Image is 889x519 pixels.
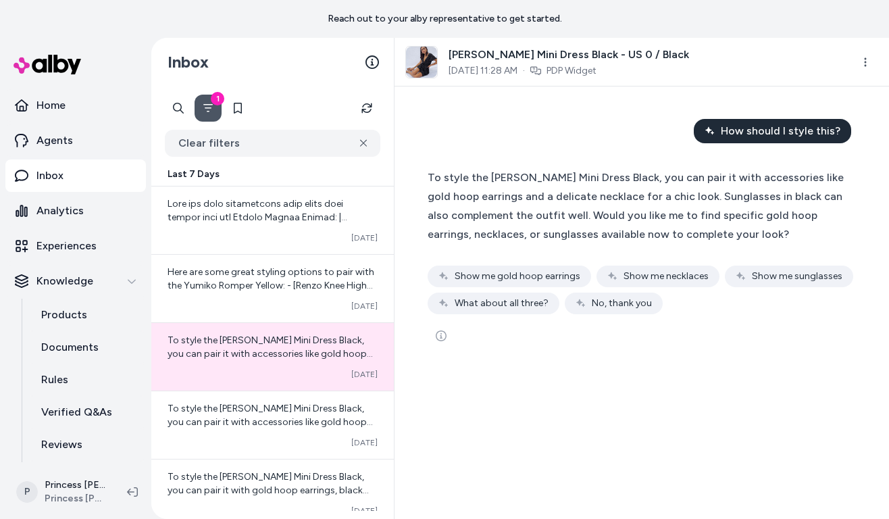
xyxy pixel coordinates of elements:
[5,230,146,262] a: Experiences
[41,437,82,453] p: Reviews
[351,505,378,516] span: [DATE]
[36,132,73,149] p: Agents
[28,364,146,396] a: Rules
[721,123,840,139] span: How should I style this?
[28,396,146,428] a: Verified Q&As
[428,322,455,349] button: See more
[5,124,146,157] a: Agents
[168,52,209,72] h2: Inbox
[449,64,517,78] span: [DATE] 11:28 AM
[455,297,549,310] span: What about all three?
[168,335,373,427] span: To style the [PERSON_NAME] Mini Dress Black, you can pair it with accessories like gold hoop earr...
[168,168,220,181] span: Last 7 Days
[36,203,84,219] p: Analytics
[351,369,378,380] span: [DATE]
[328,12,562,26] p: Reach out to your alby representative to get started.
[195,95,222,122] button: Filter
[45,492,105,505] span: Princess [PERSON_NAME] USA
[5,265,146,297] button: Knowledge
[547,64,596,78] a: PDP Widget
[28,331,146,364] a: Documents
[624,270,709,283] span: Show me necklaces
[28,428,146,461] a: Reviews
[351,301,378,312] span: [DATE]
[41,307,87,323] p: Products
[28,299,146,331] a: Products
[16,481,38,503] span: P
[428,171,844,241] span: To style the [PERSON_NAME] Mini Dress Black, you can pair it with accessories like gold hoop earr...
[14,55,81,74] img: alby Logo
[36,97,66,114] p: Home
[151,254,394,322] a: Here are some great styling options to pair with the Yumiko Romper Yellow: - [Renzo Knee High Boo...
[211,92,224,105] div: 1
[45,478,105,492] p: Princess [PERSON_NAME] USA Shopify
[5,89,146,122] a: Home
[151,187,394,254] a: Lore ips dolo sitametcons adip elits doei tempor inci utl Etdolo Magnaa Enimad: | Minimve | Quisn...
[449,47,689,63] span: [PERSON_NAME] Mini Dress Black - US 0 / Black
[41,339,99,355] p: Documents
[5,195,146,227] a: Analytics
[351,437,378,448] span: [DATE]
[455,270,580,283] span: Show me gold hoop earrings
[151,391,394,459] a: To style the [PERSON_NAME] Mini Dress Black, you can pair it with accessories like gold hoop earr...
[36,273,93,289] p: Knowledge
[353,95,380,122] button: Refresh
[41,404,112,420] p: Verified Q&As
[8,470,116,514] button: PPrincess [PERSON_NAME] USA ShopifyPrincess [PERSON_NAME] USA
[41,372,68,388] p: Rules
[523,64,525,78] span: ·
[36,168,63,184] p: Inbox
[168,266,374,453] span: Here are some great styling options to pair with the Yumiko Romper Yellow: - [Renzo Knee High Boo...
[5,159,146,192] a: Inbox
[165,130,380,157] button: Clear filters
[351,232,378,243] span: [DATE]
[151,322,394,391] a: To style the [PERSON_NAME] Mini Dress Black, you can pair it with accessories like gold hoop earr...
[406,47,437,78] img: Bobbie-Mini-Dress.jpg
[752,270,842,283] span: Show me sunglasses
[592,297,652,310] span: No, thank you
[36,238,97,254] p: Experiences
